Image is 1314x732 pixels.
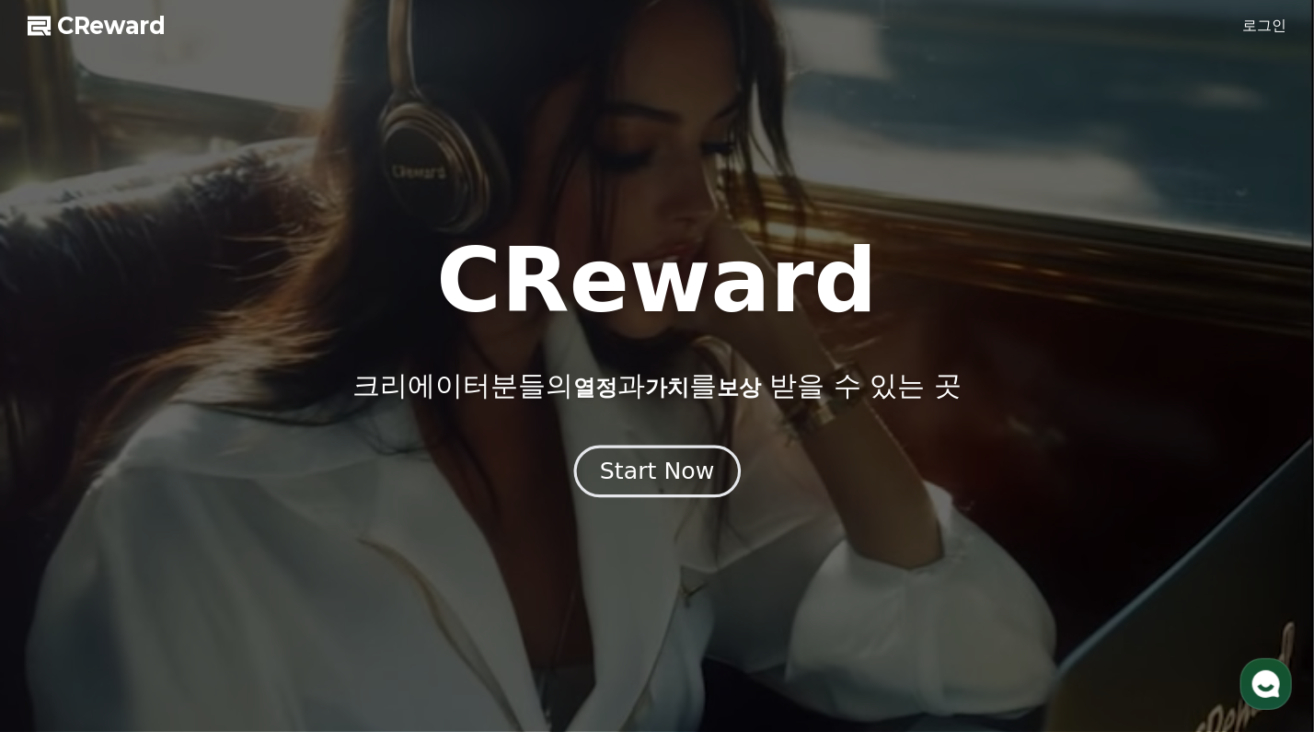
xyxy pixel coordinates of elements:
[573,445,740,497] button: Start Now
[578,465,737,482] a: Start Now
[1242,15,1286,37] a: 로그인
[168,608,190,622] span: 대화
[57,11,166,41] span: CReward
[352,369,962,402] p: 크리에이터분들의 과 를 받을 수 있는 곳
[600,456,714,487] div: Start Now
[573,375,617,401] span: 열정
[717,375,761,401] span: 보상
[28,11,166,41] a: CReward
[284,607,306,622] span: 설정
[58,607,69,622] span: 홈
[645,375,689,401] span: 가치
[237,579,353,625] a: 설정
[121,579,237,625] a: 대화
[6,579,121,625] a: 홈
[436,237,877,325] h1: CReward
